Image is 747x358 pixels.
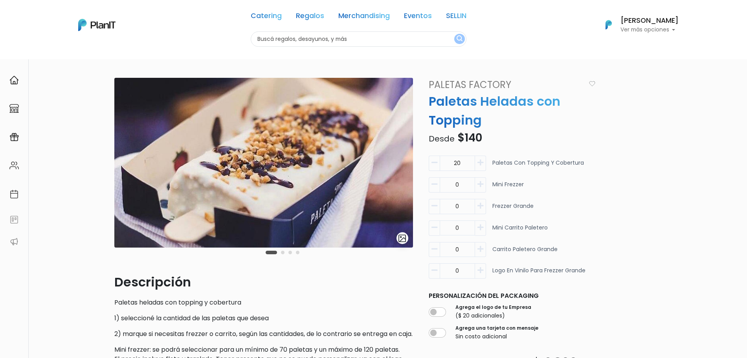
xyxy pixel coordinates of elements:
a: SELLIN [446,13,466,22]
img: home-e721727adea9d79c4d83392d1f703f7f8bce08238fde08b1acbfd93340b81755.svg [9,75,19,85]
p: Logo en vinilo para frezzer grande [492,266,585,282]
img: PlanIt Logo [78,19,116,31]
h6: [PERSON_NAME] [620,17,679,24]
img: search_button-432b6d5273f82d61273b3651a40e1bd1b912527efae98b1b7a1b2c0702e16a8d.svg [457,35,463,43]
img: WhatsApp_Image_2021-10-12_at_14.40.14__1_.jpeg [114,78,413,248]
button: Carousel Page 1 (Current Slide) [266,251,277,254]
button: Carousel Page 3 [288,251,292,254]
p: Carrito paletero grande [492,245,558,261]
a: Regalos [296,13,324,22]
p: Frezzer grande [492,202,534,217]
button: PlanIt Logo [PERSON_NAME] Ver más opciones [595,15,679,35]
a: Merchandising [338,13,390,22]
button: Carousel Page 4 [296,251,299,254]
p: Paletas Heladas con Topping [424,92,600,130]
a: Catering [251,13,282,22]
img: people-662611757002400ad9ed0e3c099ab2801c6687ba6c219adb57efc949bc21e19d.svg [9,161,19,170]
img: gallery-light [398,234,407,243]
button: Carousel Page 2 [281,251,284,254]
a: Paletas Factory [424,78,585,92]
p: Mini carrito paletero [492,224,548,239]
p: Personalización del packaging [429,291,595,301]
label: Agrega una tarjeta con mensaje [455,325,538,332]
img: carrito.jpg [413,78,711,248]
a: Eventos [404,13,432,22]
img: PlanIt Logo [600,16,617,33]
p: Sin costo adicional [455,332,538,341]
span: $140 [457,130,482,145]
p: Ver más opciones [620,27,679,33]
img: campaigns-02234683943229c281be62815700db0a1741e53638e28bf9629b52c665b00959.svg [9,132,19,142]
img: partners-52edf745621dab592f3b2c58e3bca9d71375a7ef29c3b500c9f145b62cc070d4.svg [9,237,19,246]
p: Paletas heladas con topping y cobertura [114,298,413,307]
p: 2) marque si necesitas frezzer o carrito, según las cantidades, de lo contrario se entrega en caja. [114,329,413,339]
img: feedback-78b5a0c8f98aac82b08bfc38622c3050aee476f2c9584af64705fc4e61158814.svg [9,215,19,224]
input: Buscá regalos, desayunos, y más [251,31,466,47]
p: 1) seleccioné la cantidad de las paletas que desea [114,314,413,323]
span: Desde [429,133,455,144]
p: Paletas con topping y cobertura [492,159,584,174]
img: heart_icon [589,81,595,86]
div: Carousel Pagination [264,248,301,257]
label: Agrega el logo de tu Empresa [455,304,531,311]
p: ($ 20 adicionales) [455,312,531,320]
p: Mini frezzer [492,180,524,196]
p: Descripción [114,273,413,292]
img: marketplace-4ceaa7011d94191e9ded77b95e3339b90024bf715f7c57f8cf31f2d8c509eaba.svg [9,104,19,113]
img: calendar-87d922413cdce8b2cf7b7f5f62616a5cf9e4887200fb71536465627b3292af00.svg [9,189,19,199]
